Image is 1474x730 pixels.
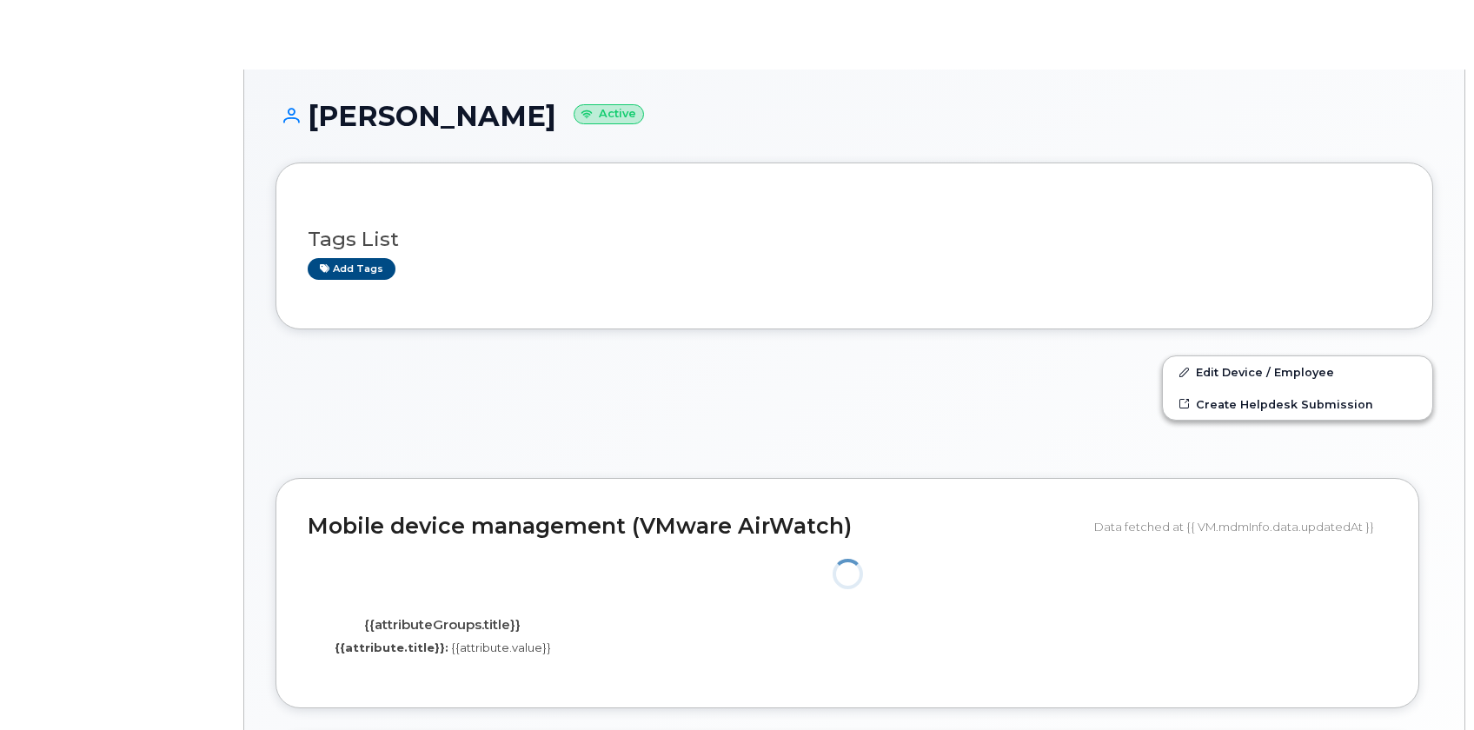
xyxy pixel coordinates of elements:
small: Active [574,104,644,124]
h1: [PERSON_NAME] [276,101,1433,131]
span: {{attribute.value}} [451,640,551,654]
h4: {{attributeGroups.title}} [321,618,565,633]
a: Create Helpdesk Submission [1163,388,1432,420]
div: Data fetched at {{ VM.mdmInfo.data.updatedAt }} [1094,510,1387,543]
label: {{attribute.title}}: [335,640,448,656]
a: Edit Device / Employee [1163,356,1432,388]
h2: Mobile device management (VMware AirWatch) [308,514,1081,539]
a: Add tags [308,258,395,280]
h3: Tags List [308,229,1401,250]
